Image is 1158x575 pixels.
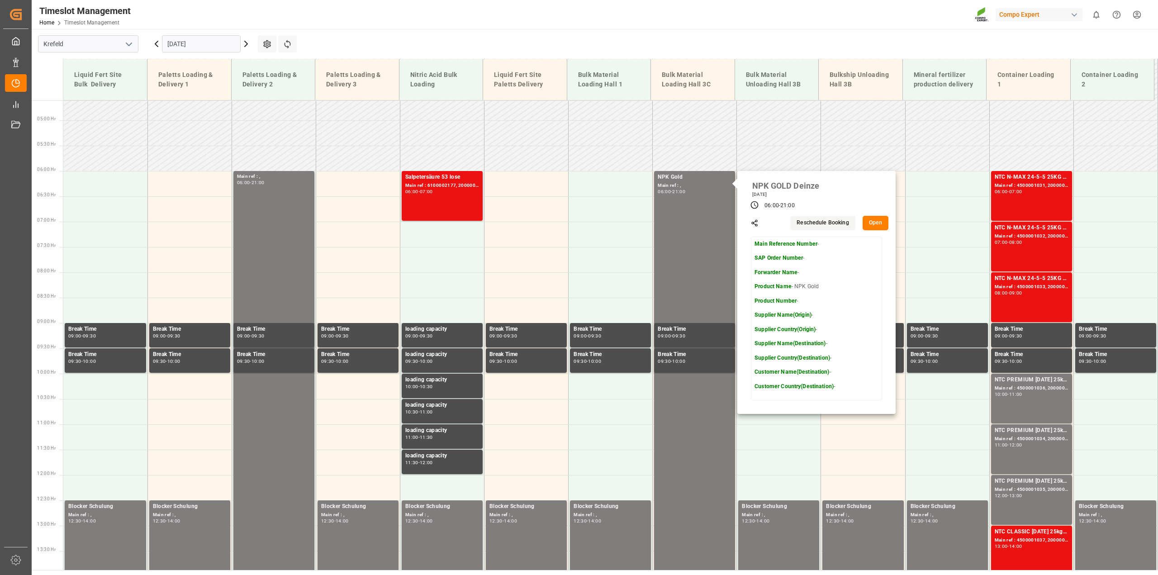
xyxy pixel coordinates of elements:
div: 14:00 [504,519,517,523]
div: 09:30 [489,359,503,363]
div: 09:30 [672,334,685,338]
div: Main ref : , [153,511,227,519]
div: 09:30 [925,334,938,338]
div: 14:00 [588,519,601,523]
span: 08:30 Hr [37,294,56,299]
div: 14:00 [756,519,769,523]
div: Main ref : 4500001034, 2000001012 [995,435,1068,443]
div: 12:30 [1079,519,1092,523]
div: Blocker Schulung [68,502,142,511]
div: 11:00 [420,410,433,414]
button: Open [863,216,889,230]
div: 10:30 [420,385,433,389]
div: Break Time [911,350,984,359]
div: 09:00 [237,334,250,338]
div: 09:30 [252,334,265,338]
div: 12:00 [995,494,1008,498]
div: Liquid Fert Site Paletts Delivery [490,67,560,93]
div: 10:00 [995,392,1008,396]
div: 09:00 [321,334,334,338]
div: - [334,359,336,363]
div: - [418,435,420,439]
strong: Supplier Country(Origin) [755,326,816,333]
div: Paletts Loading & Delivery 3 [323,67,392,93]
div: - [166,359,167,363]
div: 09:00 [574,334,587,338]
div: 10:00 [405,385,418,389]
div: - [1007,291,1009,295]
div: Blocker Schulung [742,502,816,511]
div: 12:30 [911,519,924,523]
div: - [923,519,925,523]
input: Type to search/select [38,35,138,52]
span: 12:00 Hr [37,471,56,476]
div: Blocker Schulung [574,502,647,511]
div: 09:00 [405,334,418,338]
div: 21:00 [672,190,685,194]
span: 11:30 Hr [37,446,56,451]
div: - [1007,494,1009,498]
div: 14:00 [1009,544,1022,548]
div: 11:00 [995,443,1008,447]
div: Break Time [321,350,395,359]
div: 10:00 [1009,359,1022,363]
div: Main ref : , [658,182,731,190]
div: 09:30 [153,359,166,363]
p: - [755,254,835,262]
div: 14:00 [420,519,433,523]
p: - [755,311,835,319]
div: 09:30 [588,334,601,338]
div: [DATE] [749,191,886,198]
div: Main ref : , [237,173,311,181]
div: Mineral fertilizer production delivery [910,67,979,93]
span: 05:30 Hr [37,142,56,147]
div: Blocker Schulung [405,502,479,511]
div: - [671,359,672,363]
div: 12:30 [574,519,587,523]
div: Break Time [153,325,227,334]
div: Main ref : 4500001031, 2000001011 [995,182,1068,190]
div: 09:30 [504,334,517,338]
div: - [81,359,83,363]
div: loading capacity [405,325,479,334]
div: 13:00 [995,544,1008,548]
div: - [1007,359,1009,363]
div: 12:30 [405,519,418,523]
div: - [250,334,251,338]
div: 08:00 [995,291,1008,295]
div: 09:00 [658,334,671,338]
div: Break Time [68,350,142,359]
div: Break Time [237,350,311,359]
p: - [755,354,835,362]
div: 09:00 [1079,334,1092,338]
div: Container Loading 1 [994,67,1063,93]
div: Main ref : 4500001036, 2000001012 [995,385,1068,392]
button: Reschedule Booking [790,216,855,230]
div: - [923,359,925,363]
button: open menu [122,37,135,51]
span: 10:30 Hr [37,395,56,400]
a: Home [39,19,54,26]
div: 09:30 [405,359,418,363]
div: - [250,181,251,185]
div: 08:00 [1009,240,1022,244]
div: Blocker Schulung [321,502,395,511]
div: - [587,519,588,523]
span: 10:00 Hr [37,370,56,375]
div: - [923,334,925,338]
div: NPK Gold [658,173,731,182]
div: 09:30 [1009,334,1022,338]
div: Break Time [995,350,1068,359]
div: 09:30 [911,359,924,363]
div: Main ref : , [826,511,900,519]
div: 11:30 [420,435,433,439]
div: 21:00 [780,202,795,210]
input: DD.MM.YYYY [162,35,241,52]
div: Blocker Schulung [153,502,227,511]
div: Break Time [237,325,311,334]
div: 10:00 [83,359,96,363]
div: Main ref : , [405,511,479,519]
span: 06:30 Hr [37,192,56,197]
div: 12:30 [153,519,166,523]
div: Main ref : , [742,511,816,519]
